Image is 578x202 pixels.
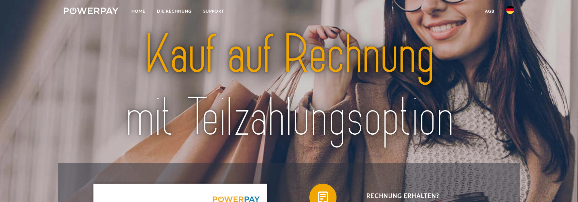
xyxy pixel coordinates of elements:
[86,20,492,152] img: title-powerpay_de.svg
[64,7,119,14] img: logo-powerpay-white.svg
[506,6,514,14] img: de
[479,5,500,17] a: agb
[151,5,198,17] a: DIE RECHNUNG
[126,5,151,17] a: Home
[198,5,230,17] a: SUPPORT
